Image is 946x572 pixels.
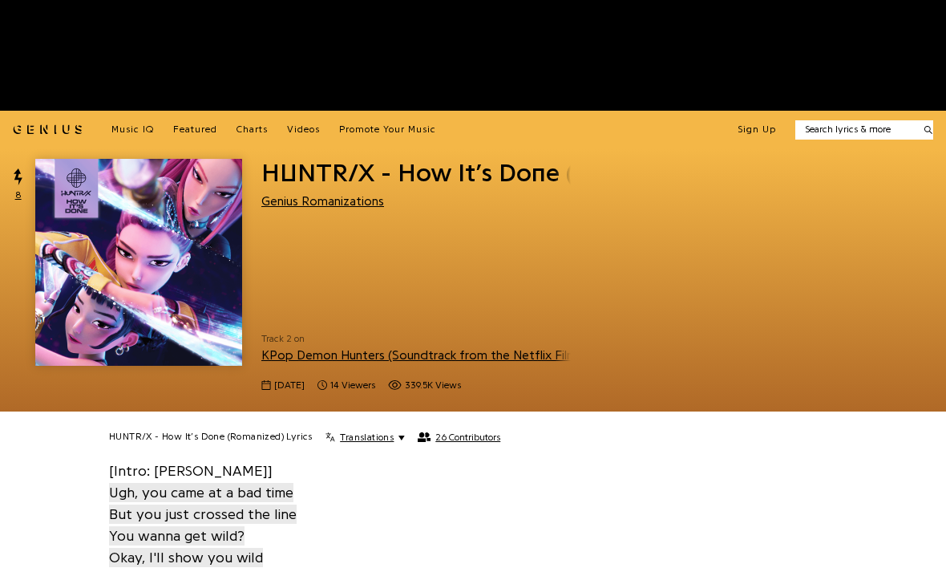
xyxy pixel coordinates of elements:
h2: HUNTR/X - How It’s Done (Romanized) Lyrics [109,431,313,444]
a: Genius Romanizations [261,195,384,208]
span: 339,529 views [388,379,461,392]
span: You wanna get wild? Okay, I'll show you wild [109,526,263,567]
span: 339.5K views [405,379,461,392]
img: Cover art for HUNTR/X - How It’s Done (Romanized) by Genius Romanizations [35,159,242,366]
input: Search lyrics & more [795,123,915,136]
span: [DATE] [274,379,305,392]
a: You wanna get wild?Okay, I'll show you wild [109,525,263,569]
span: 14 viewers [317,379,375,392]
button: 26 Contributors [418,432,500,443]
span: Promote Your Music [339,124,436,134]
span: Translations [340,431,394,444]
span: Featured [173,124,217,134]
span: HUNTR/X - How It’s Done (Romanized) [261,160,709,186]
span: Charts [236,124,268,134]
span: Music IQ [111,124,154,134]
span: 8 [15,189,22,202]
a: Charts [236,124,268,136]
span: Track 2 on [261,332,571,346]
span: Ugh, you came at a bad time But you just crossed the line [109,483,297,524]
a: Featured [173,124,217,136]
button: Translations [325,431,405,444]
a: Music IQ [111,124,154,136]
a: Promote Your Music [339,124,436,136]
a: Ugh, you came at a bad timeBut you just crossed the line [109,482,297,525]
a: KPop Demon Hunters (Soundtrack from the Netflix Film) (Romanized) [261,349,666,362]
a: Videos [287,124,320,136]
button: Sign Up [738,124,776,136]
span: Videos [287,124,320,134]
span: 14 viewers [330,379,375,392]
span: 26 Contributors [435,432,500,443]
